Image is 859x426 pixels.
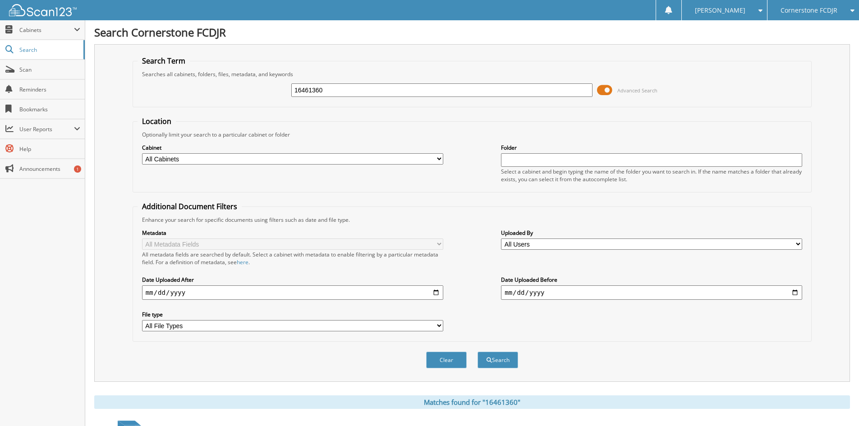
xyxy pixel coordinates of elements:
[19,66,80,73] span: Scan
[19,165,80,173] span: Announcements
[478,352,518,368] button: Search
[138,202,242,211] legend: Additional Document Filters
[138,131,807,138] div: Optionally limit your search to a particular cabinet or folder
[501,276,802,284] label: Date Uploaded Before
[501,229,802,237] label: Uploaded By
[501,144,802,151] label: Folder
[142,311,443,318] label: File type
[142,144,443,151] label: Cabinet
[138,116,176,126] legend: Location
[138,70,807,78] div: Searches all cabinets, folders, files, metadata, and keywords
[426,352,467,368] button: Clear
[19,105,80,113] span: Bookmarks
[237,258,248,266] a: here
[142,276,443,284] label: Date Uploaded After
[74,165,81,173] div: 1
[9,4,77,16] img: scan123-logo-white.svg
[501,285,802,300] input: end
[94,395,850,409] div: Matches found for "16461360"
[695,8,745,13] span: [PERSON_NAME]
[19,46,79,54] span: Search
[19,145,80,153] span: Help
[142,251,443,266] div: All metadata fields are searched by default. Select a cabinet with metadata to enable filtering b...
[94,25,850,40] h1: Search Cornerstone FCDJR
[142,285,443,300] input: start
[19,125,74,133] span: User Reports
[19,86,80,93] span: Reminders
[781,8,837,13] span: Cornerstone FCDJR
[142,229,443,237] label: Metadata
[617,87,657,94] span: Advanced Search
[138,56,190,66] legend: Search Term
[19,26,74,34] span: Cabinets
[138,216,807,224] div: Enhance your search for specific documents using filters such as date and file type.
[501,168,802,183] div: Select a cabinet and begin typing the name of the folder you want to search in. If the name match...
